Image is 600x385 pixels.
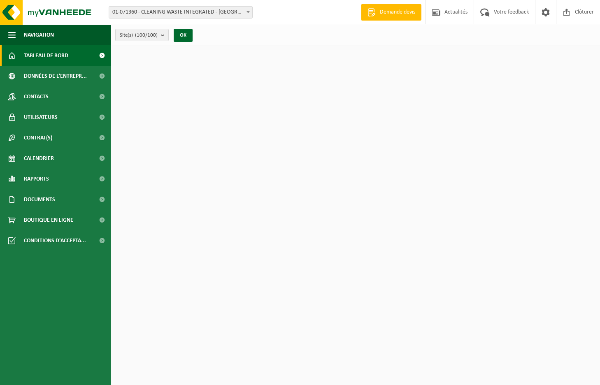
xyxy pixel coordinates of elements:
[24,86,49,107] span: Contacts
[109,6,253,19] span: 01-071360 - CLEANING WASTE INTEGRATED - SAINT-GHISLAIN
[24,230,86,251] span: Conditions d'accepta...
[109,7,252,18] span: 01-071360 - CLEANING WASTE INTEGRATED - SAINT-GHISLAIN
[115,29,169,41] button: Site(s)(100/100)
[120,29,158,42] span: Site(s)
[174,29,193,42] button: OK
[24,148,54,169] span: Calendrier
[24,45,68,66] span: Tableau de bord
[24,189,55,210] span: Documents
[135,32,158,38] count: (100/100)
[24,107,58,128] span: Utilisateurs
[24,25,54,45] span: Navigation
[24,128,52,148] span: Contrat(s)
[24,169,49,189] span: Rapports
[378,8,417,16] span: Demande devis
[361,4,421,21] a: Demande devis
[24,66,87,86] span: Données de l'entrepr...
[24,210,73,230] span: Boutique en ligne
